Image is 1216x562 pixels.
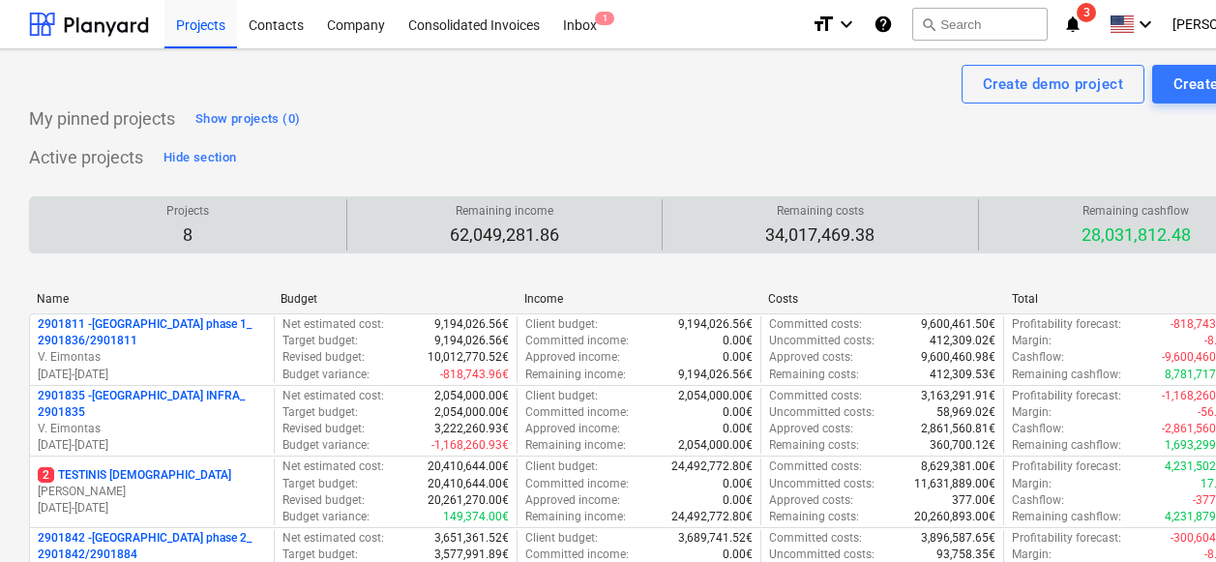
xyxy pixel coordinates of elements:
p: 2901835 - [GEOGRAPHIC_DATA] INFRA_ 2901835 [38,388,266,421]
p: 0.00€ [723,349,753,366]
button: Search [912,8,1048,41]
p: Committed income : [525,476,629,492]
div: Hide section [163,147,236,169]
p: [DATE] - [DATE] [38,500,266,517]
p: Target budget : [282,404,358,421]
p: 9,194,026.56€ [434,333,509,349]
p: Uncommitted costs : [769,404,875,421]
p: Committed income : [525,333,629,349]
p: Remaining income [450,203,559,220]
p: 9,600,460.98€ [921,349,995,366]
p: V. Eimontas [38,421,266,437]
p: 0.00€ [723,421,753,437]
p: Margin : [1012,476,1052,492]
p: Uncommitted costs : [769,333,875,349]
p: 2901811 - [GEOGRAPHIC_DATA] phase 1_ 2901836/2901811 [38,316,266,349]
p: 9,194,026.56€ [434,316,509,333]
button: Hide section [159,142,241,173]
p: 10,012,770.52€ [428,349,509,366]
p: Approved income : [525,421,620,437]
p: Net estimated cost : [282,458,384,475]
p: 3,651,361.52€ [434,530,509,547]
span: search [921,16,936,32]
p: TESTINIS [DEMOGRAPHIC_DATA] [38,467,231,484]
p: My pinned projects [29,107,175,131]
p: Cashflow : [1012,492,1064,509]
p: Remaining cashflow [1082,203,1191,220]
p: 2,054,000.00€ [678,388,753,404]
button: Show projects (0) [191,104,305,134]
button: Create demo project [962,65,1144,104]
p: Cashflow : [1012,349,1064,366]
p: Committed costs : [769,316,862,333]
div: Show projects (0) [195,108,300,131]
p: 20,410,644.00€ [428,458,509,475]
p: 20,261,270.00€ [428,492,509,509]
p: Client budget : [525,458,598,475]
div: Create demo project [983,72,1123,97]
p: 2,054,000.00€ [678,437,753,454]
p: Margin : [1012,333,1052,349]
p: Profitability forecast : [1012,316,1121,333]
p: 3,163,291.91€ [921,388,995,404]
p: Budget variance : [282,509,370,525]
p: Remaining cashflow : [1012,509,1121,525]
p: 3,222,260.93€ [434,421,509,437]
p: 360,700.12€ [930,437,995,454]
p: Client budget : [525,316,598,333]
i: keyboard_arrow_down [1134,13,1157,36]
p: 62,049,281.86 [450,223,559,247]
span: 1 [595,12,614,25]
p: Net estimated cost : [282,530,384,547]
p: Remaining cashflow : [1012,367,1121,383]
div: 2901811 -[GEOGRAPHIC_DATA] phase 1_ 2901836/2901811V. Eimontas[DATE]-[DATE] [38,316,266,383]
p: Client budget : [525,530,598,547]
p: Remaining costs : [769,509,859,525]
p: Margin : [1012,404,1052,421]
p: 58,969.02€ [936,404,995,421]
p: Committed costs : [769,388,862,404]
p: Net estimated cost : [282,388,384,404]
div: Income [524,292,753,306]
p: V. Eimontas [38,349,266,366]
p: 8 [166,223,209,247]
p: Remaining income : [525,437,626,454]
p: Approved costs : [769,492,853,509]
div: Budget [281,292,509,306]
p: [DATE] - [DATE] [38,367,266,383]
p: Revised budget : [282,492,365,509]
p: Committed costs : [769,530,862,547]
p: Profitability forecast : [1012,458,1121,475]
p: 9,194,026.56€ [678,316,753,333]
p: Committed income : [525,404,629,421]
i: Knowledge base [874,13,893,36]
p: 377.00€ [952,492,995,509]
i: notifications [1063,13,1083,36]
p: Approved income : [525,492,620,509]
p: Target budget : [282,476,358,492]
p: Profitability forecast : [1012,530,1121,547]
p: 0.00€ [723,333,753,349]
span: 2 [38,467,54,483]
p: 2,054,000.00€ [434,404,509,421]
p: -1,168,260.93€ [431,437,509,454]
p: 412,309.02€ [930,333,995,349]
span: 3 [1077,3,1096,22]
i: format_size [812,13,835,36]
p: Client budget : [525,388,598,404]
p: 24,492,772.80€ [671,509,753,525]
p: 0.00€ [723,492,753,509]
p: 24,492,772.80€ [671,458,753,475]
p: Projects [166,203,209,220]
p: Revised budget : [282,349,365,366]
div: Chat Widget [1119,469,1216,562]
p: Revised budget : [282,421,365,437]
div: Name [37,292,265,306]
p: Budget variance : [282,437,370,454]
p: Committed costs : [769,458,862,475]
p: Remaining income : [525,367,626,383]
div: Costs [768,292,996,306]
p: 149,374.00€ [443,509,509,525]
p: Approved income : [525,349,620,366]
p: 34,017,469.38 [765,223,875,247]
